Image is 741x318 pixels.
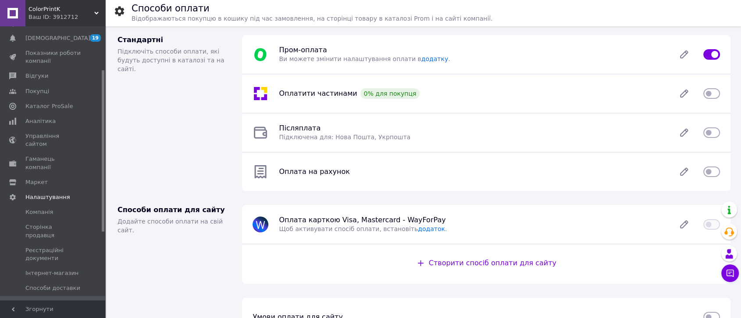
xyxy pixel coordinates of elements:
span: Показники роботи компанії [25,49,81,65]
span: Покупці [25,87,49,95]
span: Стандартні [118,36,163,44]
span: ColorPrintK [28,5,94,13]
span: Способи оплати для сайту [118,206,225,214]
span: Управління сайтом [25,132,81,148]
span: Сторінка продавця [25,223,81,239]
span: Відображаються покупцю в кошику під час замовлення, на сторінці товару в каталозі Prom і на сайті... [132,15,492,22]
a: додатку [421,55,448,62]
span: Додайте способи оплати на свій сайт. [118,218,223,234]
span: Реєстраційні документи [25,246,81,262]
span: Налаштування [25,193,70,201]
span: Аналітика [25,117,56,125]
span: Оплатити частинами [279,89,357,98]
span: Компанія [25,208,53,216]
span: Створити спосіб оплати для сайту [429,259,556,267]
span: Способи оплати [25,300,74,307]
span: Післяплата [279,124,321,132]
span: Маркет [25,178,48,186]
span: Оплата карткою Visa, Mastercard - WayForPay [279,216,445,224]
h1: Способи оплати [132,3,210,14]
span: 19 [90,34,101,42]
span: [DEMOGRAPHIC_DATA] [25,34,90,42]
a: додаток [418,225,445,232]
span: Відгуки [25,72,48,80]
div: 0% для покупця [360,88,420,99]
span: Гаманець компанії [25,155,81,171]
span: Підключена для: Нова Пошта, Укрпошта [279,134,410,141]
span: Способи доставки [25,284,80,292]
span: Ви можете змінити налаштування оплати в . [279,55,450,62]
div: Ваш ID: 3912712 [28,13,105,21]
div: Створити спосіб оплати для сайту [417,258,556,268]
span: Пром-оплата [279,46,327,54]
span: Оплата на рахунок [279,167,349,176]
span: Щоб активувати спосіб оплати, встановіть . [279,225,447,232]
span: Підключіть способи оплати, які будуть доступні в каталозі та на сайті. [118,48,224,72]
span: Інтернет-магазин [25,269,78,277]
span: Каталог ProSale [25,102,73,110]
button: Чат з покупцем [721,264,739,282]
